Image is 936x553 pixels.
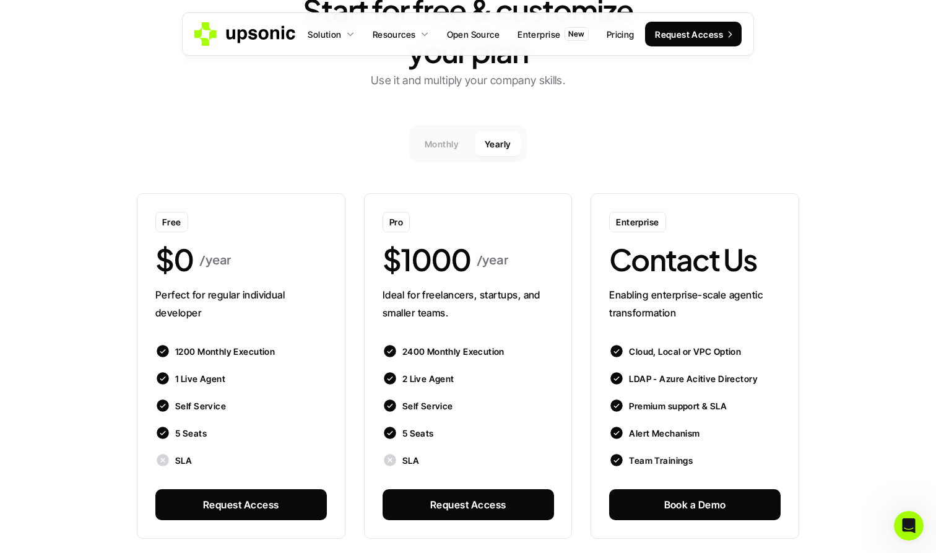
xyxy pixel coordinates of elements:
[609,238,757,280] h2: Contact Us
[162,216,181,229] p: Free
[447,28,500,41] p: Open Source
[402,399,453,412] p: Self Service
[609,286,781,322] p: Enabling enterprise-scale agentic transformation
[568,30,584,38] p: New
[402,345,505,358] p: 2400 Monthly Execution
[308,28,341,41] p: Solution
[175,427,207,440] p: 5 Seats
[402,427,434,440] p: 5 Seats
[645,22,742,46] a: Request Access
[616,216,659,229] p: Enterprise
[175,399,226,412] p: Self Service
[894,511,924,541] iframe: Intercom live chat
[599,23,642,45] a: Pricing
[383,286,554,322] p: Ideal for freelancers, startups, and smaller teams.
[430,496,506,514] p: Request Access
[199,250,327,269] h6: /year
[371,72,565,90] p: Use it and multiply your company skills.
[629,345,741,358] p: Cloud, Local or VPC Option
[485,137,511,150] p: Yearly
[402,372,454,385] p: 2 Live Agent
[629,427,700,440] p: Alert Mechanism
[518,28,560,41] p: Enterprise
[175,345,275,358] p: 1200 Monthly Execution
[629,372,758,385] p: LDAP - Azure Acitive Directory
[389,216,403,229] p: Pro
[629,454,693,467] p: Team Trainings
[203,496,279,514] p: Request Access
[155,286,327,322] p: Perfect for regular individual developer
[609,489,781,520] a: Book a Demo
[383,489,554,520] a: Request Access
[664,496,726,514] p: Book a Demo
[402,454,419,467] p: SLA
[373,28,416,41] p: Resources
[477,250,553,269] h6: /year
[629,399,727,412] p: Premium support & SLA
[175,454,192,467] p: SLA
[300,23,362,45] a: Solution
[155,238,193,280] h2: $0
[655,28,723,41] p: Request Access
[175,372,225,385] p: 1 Live Agent
[440,23,508,45] a: Open Source
[383,238,470,280] h2: $1000
[425,137,459,150] p: Monthly
[607,28,635,41] p: Pricing
[510,23,596,45] a: EnterpriseNew
[155,489,327,520] a: Request Access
